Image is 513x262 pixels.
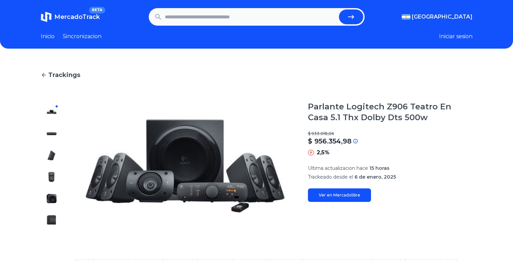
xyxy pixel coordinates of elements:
[41,70,473,80] a: Trackings
[317,149,330,157] p: 2,5%
[48,70,80,80] span: Trackings
[46,128,57,139] img: Parlante Logitech Z906 Teatro En Casa 5.1 Thx Dolby Dts 500w
[89,7,105,14] span: BETA
[308,165,368,171] span: Ultima actualizacion hace
[402,13,473,21] button: [GEOGRAPHIC_DATA]
[41,32,55,41] a: Inicio
[308,101,473,123] h1: Parlante Logitech Z906 Teatro En Casa 5.1 Thx Dolby Dts 500w
[369,165,390,171] span: 15 horas
[76,101,294,231] img: Parlante Logitech Z906 Teatro En Casa 5.1 Thx Dolby Dts 500w
[41,11,100,22] a: MercadoTrackBETA
[41,11,52,22] img: MercadoTrack
[308,174,353,180] span: Trackeado desde el
[308,136,351,146] p: $ 956.354,98
[308,131,473,136] p: $ 933.018,06
[46,193,57,204] img: Parlante Logitech Z906 Teatro En Casa 5.1 Thx Dolby Dts 500w
[46,107,57,117] img: Parlante Logitech Z906 Teatro En Casa 5.1 Thx Dolby Dts 500w
[308,188,371,202] a: Ver en Mercadolibre
[354,174,396,180] span: 6 de enero, 2025
[54,13,100,21] span: MercadoTrack
[412,13,473,21] span: [GEOGRAPHIC_DATA]
[63,32,102,41] a: Sincronizacion
[46,150,57,161] img: Parlante Logitech Z906 Teatro En Casa 5.1 Thx Dolby Dts 500w
[439,32,473,41] button: Iniciar sesion
[46,172,57,182] img: Parlante Logitech Z906 Teatro En Casa 5.1 Thx Dolby Dts 500w
[46,215,57,226] img: Parlante Logitech Z906 Teatro En Casa 5.1 Thx Dolby Dts 500w
[402,14,410,20] img: Argentina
